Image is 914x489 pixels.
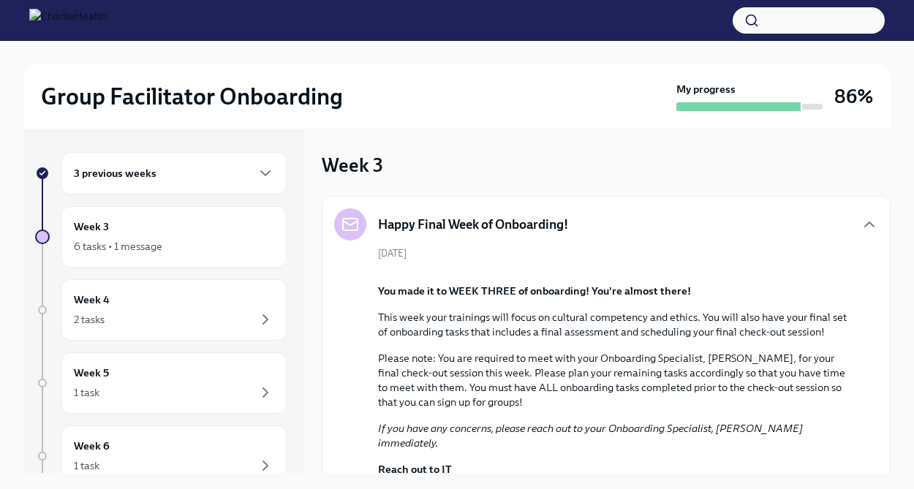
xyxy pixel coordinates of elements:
strong: My progress [676,82,736,96]
h6: Week 3 [74,219,109,235]
em: If you have any concerns, please reach out to your Onboarding Specialist, [PERSON_NAME] immediately. [378,422,803,450]
h3: 86% [834,83,873,110]
div: 2 tasks [74,312,105,327]
h6: 3 previous weeks [74,165,156,181]
h6: Week 5 [74,365,109,381]
h5: Happy Final Week of Onboarding! [378,216,568,233]
h2: Group Facilitator Onboarding [41,82,343,111]
div: 6 tasks • 1 message [74,239,162,254]
a: Week 36 tasks • 1 message [35,206,287,268]
p: Please note: You are required to meet with your Onboarding Specialist, [PERSON_NAME], for your fi... [378,351,855,409]
div: 1 task [74,458,99,473]
a: Week 51 task [35,352,287,414]
h3: Week 3 [322,152,383,178]
div: 1 task [74,385,99,400]
p: This week your trainings will focus on cultural competency and ethics. You will also have your fi... [378,310,855,339]
a: Week 42 tasks [35,279,287,341]
strong: Reach out to IT [378,463,452,476]
strong: You made it to WEEK THREE of onboarding! You're almost there! [378,284,691,297]
a: Week 61 task [35,425,287,487]
h6: Week 6 [74,438,110,454]
div: 3 previous weeks [61,152,287,194]
span: [DATE] [378,246,407,260]
h6: Week 4 [74,292,110,308]
img: CharlieHealth [29,9,107,32]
